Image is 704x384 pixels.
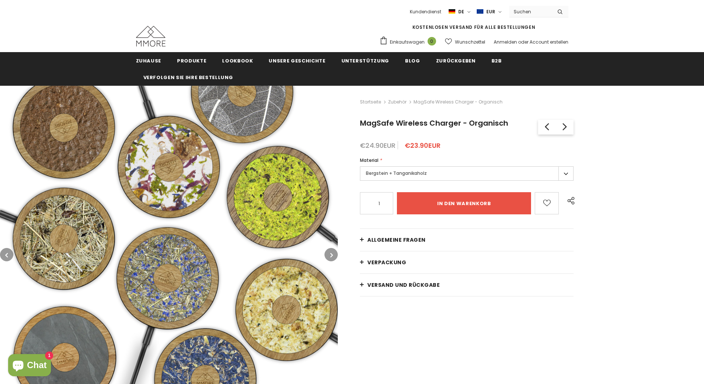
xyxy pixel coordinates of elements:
a: Zuhause [136,52,161,69]
span: Kundendienst [410,9,441,15]
img: i-lang-2.png [449,9,455,15]
span: €24.90EUR [360,141,395,150]
a: Verpackung [360,251,574,273]
span: Produkte [177,57,206,64]
span: Material [360,157,378,163]
span: Versand und Rückgabe [367,281,440,289]
a: Unterstützung [341,52,389,69]
a: Account erstellen [530,39,568,45]
span: Zurückgeben [436,57,476,64]
a: Anmelden [494,39,517,45]
span: Wunschzettel [455,38,485,46]
span: EUR [486,8,495,16]
a: Zubehör [388,99,407,105]
a: Wunschzettel [445,35,485,48]
span: oder [518,39,528,45]
a: Verfolgen Sie Ihre Bestellung [143,69,233,85]
span: Lookbook [222,57,253,64]
a: Produkte [177,52,206,69]
a: Allgemeine Fragen [360,229,574,251]
span: €23.90EUR [405,141,441,150]
label: Bergstein + Tanganikaholz [360,166,574,181]
span: Verfolgen Sie Ihre Bestellung [143,74,233,81]
span: 0 [428,37,436,45]
span: Blog [405,57,420,64]
a: Startseite [360,98,381,106]
span: de [458,8,464,16]
span: B2B [492,57,502,64]
span: Unterstützung [341,57,389,64]
a: Unsere Geschichte [269,52,325,69]
input: Search Site [509,6,552,17]
span: Allgemeine Fragen [367,236,426,244]
span: MagSafe Wireless Charger - Organisch [360,118,508,128]
span: KOSTENLOSEN VERSAND FÜR ALLE BESTELLUNGEN [412,24,535,30]
input: in den warenkorb [397,192,531,214]
a: Versand und Rückgabe [360,274,574,296]
span: Unsere Geschichte [269,57,325,64]
img: MMORE Cases [136,26,166,47]
span: Einkaufswagen [390,38,425,46]
a: Zurückgeben [436,52,476,69]
span: MagSafe Wireless Charger - Organisch [414,98,503,106]
span: Verpackung [367,259,406,266]
a: B2B [492,52,502,69]
inbox-online-store-chat: Onlineshop-Chat von Shopify [6,354,53,378]
a: Lookbook [222,52,253,69]
a: Blog [405,52,420,69]
a: Einkaufswagen 0 [380,36,440,47]
span: Zuhause [136,57,161,64]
